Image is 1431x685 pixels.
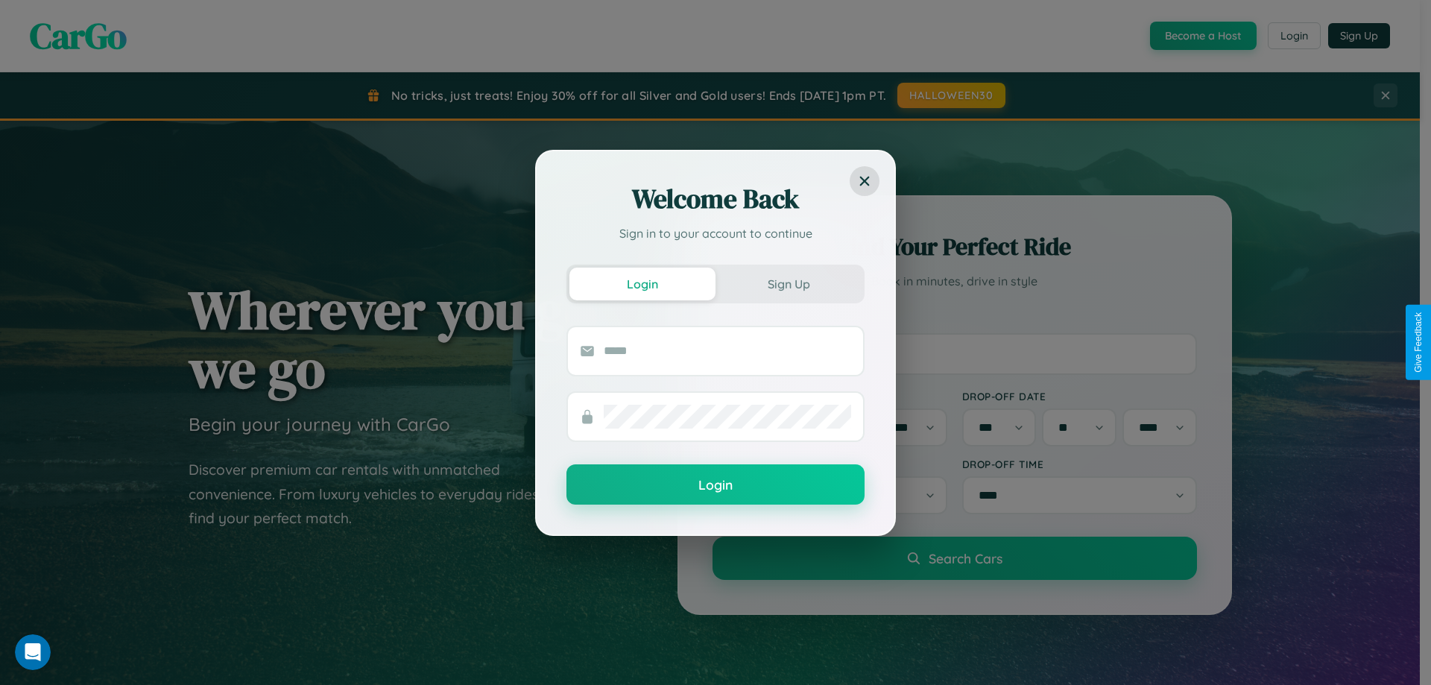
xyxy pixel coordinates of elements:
[566,181,865,217] h2: Welcome Back
[1413,312,1424,373] div: Give Feedback
[715,268,862,300] button: Sign Up
[569,268,715,300] button: Login
[566,224,865,242] p: Sign in to your account to continue
[566,464,865,505] button: Login
[15,634,51,670] iframe: Intercom live chat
